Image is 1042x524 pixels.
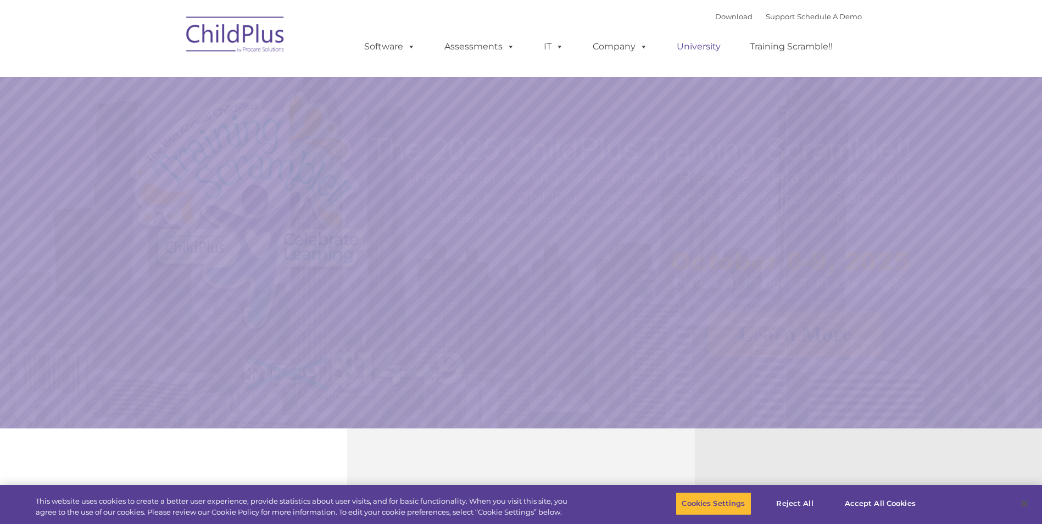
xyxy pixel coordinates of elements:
div: This website uses cookies to create a better user experience, provide statistics about user visit... [36,496,573,517]
button: Reject All [761,492,829,515]
button: Cookies Settings [676,492,751,515]
a: IT [533,36,575,58]
font: | [715,12,862,21]
img: ChildPlus by Procare Solutions [181,9,291,64]
a: Training Scramble!! [739,36,844,58]
button: Close [1012,492,1037,516]
a: Company [582,36,659,58]
button: Accept All Cookies [839,492,922,515]
a: Learn More [708,311,882,357]
a: Schedule A Demo [797,12,862,21]
a: Assessments [433,36,526,58]
a: Download [715,12,753,21]
a: Support [766,12,795,21]
a: Software [353,36,426,58]
a: University [666,36,732,58]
